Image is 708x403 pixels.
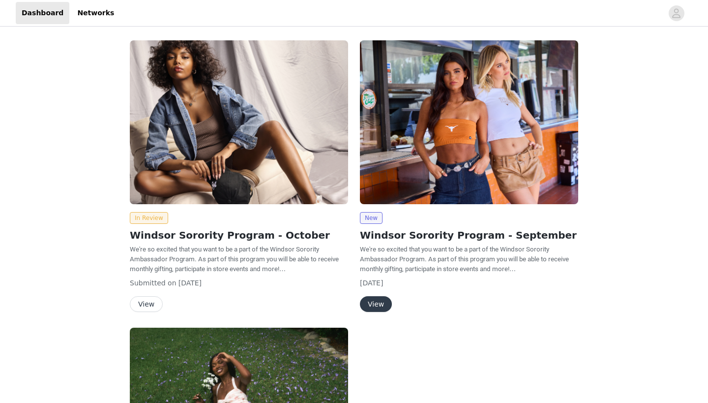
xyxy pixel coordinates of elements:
[130,40,348,204] img: Windsor
[360,296,392,312] button: View
[672,5,681,21] div: avatar
[360,279,383,287] span: [DATE]
[360,246,569,273] span: We're so excited that you want to be a part of the Windsor Sorority Ambassador Program. As part o...
[16,2,69,24] a: Dashboard
[130,228,348,243] h2: Windsor Sorority Program - October
[130,212,168,224] span: In Review
[130,301,163,308] a: View
[130,279,177,287] span: Submitted on
[360,228,578,243] h2: Windsor Sorority Program - September
[360,301,392,308] a: View
[178,279,202,287] span: [DATE]
[130,246,339,273] span: We're so excited that you want to be a part of the Windsor Sorority Ambassador Program. As part o...
[360,212,383,224] span: New
[360,40,578,204] img: Windsor
[71,2,120,24] a: Networks
[130,296,163,312] button: View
